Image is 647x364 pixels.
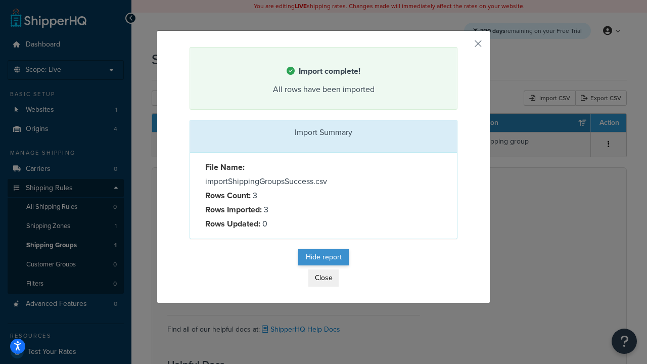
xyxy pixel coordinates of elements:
[205,190,251,201] strong: Rows Count:
[308,269,339,287] button: Close
[205,204,262,215] strong: Rows Imported:
[198,128,449,137] h3: Import Summary
[198,160,323,231] div: importShippingGroupsSuccess.csv 3 3 0
[203,65,444,77] h4: Import complete!
[205,161,245,173] strong: File Name:
[205,218,260,230] strong: Rows Updated:
[203,82,444,97] div: All rows have been imported
[298,249,349,265] button: Hide report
